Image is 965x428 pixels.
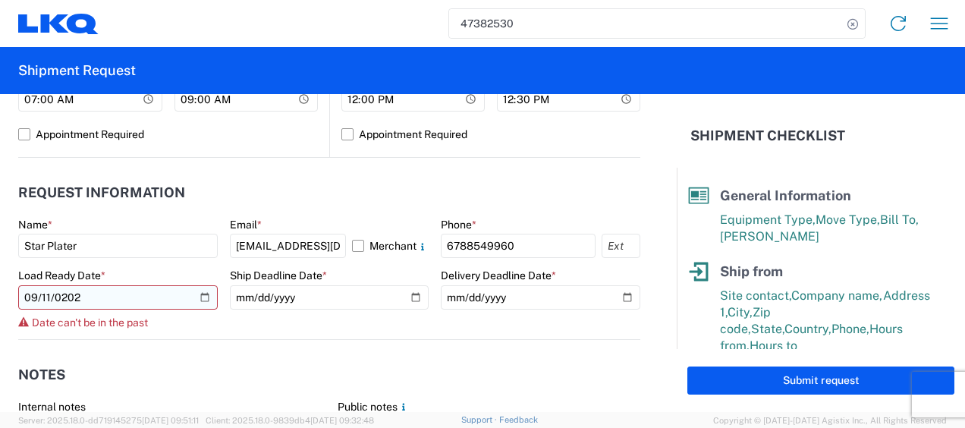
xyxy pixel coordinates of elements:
[816,212,880,227] span: Move Type,
[602,234,640,258] input: Ext
[441,269,556,282] label: Delivery Deadline Date
[449,9,842,38] input: Shipment, tracking or reference number
[230,218,262,231] label: Email
[499,415,538,424] a: Feedback
[880,212,919,227] span: Bill To,
[751,322,784,336] span: State,
[18,367,65,382] h2: Notes
[18,400,86,414] label: Internal notes
[18,61,136,80] h2: Shipment Request
[728,305,753,319] span: City,
[230,269,327,282] label: Ship Deadline Date
[310,416,374,425] span: [DATE] 09:32:48
[831,322,869,336] span: Phone,
[18,269,105,282] label: Load Ready Date
[18,218,52,231] label: Name
[720,187,851,203] span: General Information
[720,229,819,244] span: [PERSON_NAME]
[352,234,429,258] label: Merchant
[441,218,476,231] label: Phone
[690,127,845,145] h2: Shipment Checklist
[720,288,791,303] span: Site contact,
[713,414,947,427] span: Copyright © [DATE]-[DATE] Agistix Inc., All Rights Reserved
[18,122,318,146] label: Appointment Required
[791,288,883,303] span: Company name,
[18,416,199,425] span: Server: 2025.18.0-dd719145275
[142,416,199,425] span: [DATE] 09:51:11
[784,322,831,336] span: Country,
[206,416,374,425] span: Client: 2025.18.0-9839db4
[338,400,410,414] label: Public notes
[32,316,148,329] span: Date can't be in the past
[720,212,816,227] span: Equipment Type,
[341,122,640,146] label: Appointment Required
[461,415,499,424] a: Support
[720,263,783,279] span: Ship from
[18,185,185,200] h2: Request Information
[687,367,954,395] button: Submit request
[750,338,797,353] span: Hours to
